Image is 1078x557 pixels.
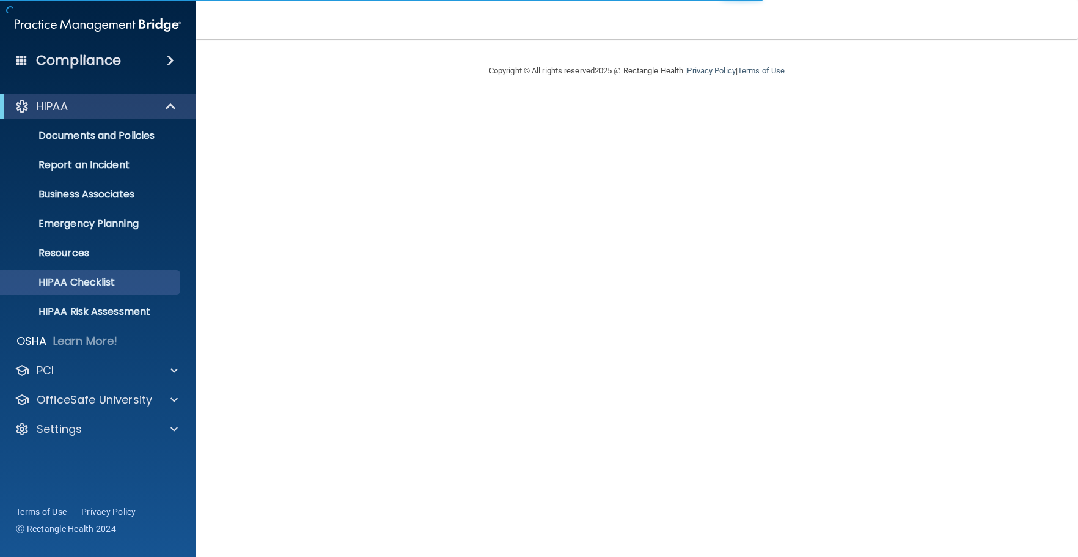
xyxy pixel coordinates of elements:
p: Business Associates [8,188,175,201]
a: Terms of Use [738,66,785,75]
h4: Compliance [36,52,121,69]
p: HIPAA [37,99,68,114]
p: HIPAA Risk Assessment [8,306,175,318]
a: Settings [15,422,178,437]
p: Documents and Policies [8,130,175,142]
a: Privacy Policy [687,66,735,75]
span: Ⓒ Rectangle Health 2024 [16,523,116,535]
a: Privacy Policy [81,506,136,518]
p: Learn More! [53,334,118,349]
p: Settings [37,422,82,437]
a: OfficeSafe University [15,393,178,407]
p: Resources [8,247,175,259]
a: HIPAA [15,99,177,114]
img: PMB logo [15,13,181,37]
p: Emergency Planning [8,218,175,230]
a: Terms of Use [16,506,67,518]
a: PCI [15,363,178,378]
div: Copyright © All rights reserved 2025 @ Rectangle Health | | [414,51,860,90]
p: Report an Incident [8,159,175,171]
p: PCI [37,363,54,378]
iframe: Drift Widget Chat Controller [867,470,1063,519]
p: HIPAA Checklist [8,276,175,289]
p: OfficeSafe University [37,393,152,407]
p: OSHA [16,334,47,349]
